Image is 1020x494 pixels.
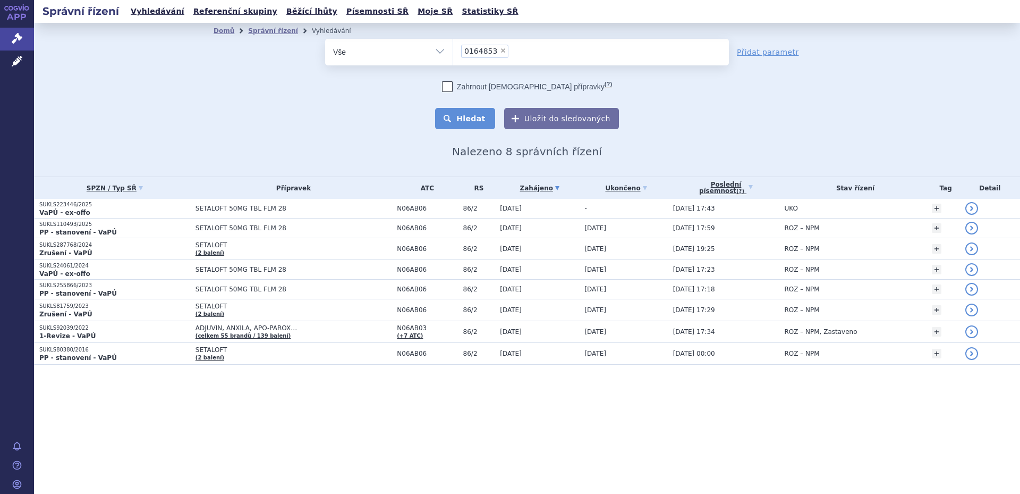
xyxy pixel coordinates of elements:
span: 86/2 [463,328,495,336]
strong: VaPÚ - ex-offo [39,270,90,278]
span: N06AB06 [397,306,457,314]
th: Stav řízení [779,177,926,199]
p: SUKLS81759/2023 [39,303,190,310]
a: detail [965,242,978,255]
span: [DATE] [500,328,522,336]
a: Zahájeno [500,181,579,196]
a: Běžící lhůty [283,4,341,19]
th: Detail [960,177,1020,199]
span: UKO [784,205,797,212]
span: [DATE] [500,245,522,253]
a: (2 balení) [195,250,224,256]
a: detail [965,325,978,338]
span: [DATE] [500,286,522,293]
span: [DATE] 17:43 [673,205,715,212]
p: SUKLS80380/2016 [39,346,190,354]
th: RS [458,177,495,199]
p: SUKLS92039/2022 [39,324,190,332]
strong: 1-Revize - VaPÚ [39,332,96,340]
span: ROZ – NPM [784,306,819,314]
span: ROZ – NPM [784,245,819,253]
span: Nalezeno 8 správních řízení [452,145,602,158]
a: (2 balení) [195,355,224,361]
span: [DATE] [500,350,522,357]
strong: PP - stanovení - VaPÚ [39,229,117,236]
span: [DATE] 19:25 [673,245,715,253]
span: SETALOFT 50MG TBL FLM 28 [195,205,392,212]
a: detail [965,347,978,360]
span: SETALOFT [195,346,392,354]
span: ROZ – NPM [784,266,819,273]
a: Referenční skupiny [190,4,280,19]
span: [DATE] [584,286,606,293]
span: [DATE] [584,328,606,336]
a: + [932,349,941,358]
span: × [500,47,506,54]
span: [DATE] 17:34 [673,328,715,336]
span: - [584,205,586,212]
span: [DATE] [584,245,606,253]
a: detail [965,222,978,235]
label: Zahrnout [DEMOGRAPHIC_DATA] přípravky [442,81,612,92]
span: N06AB06 [397,266,457,273]
span: [DATE] [500,266,522,273]
button: Uložit do sledovaných [504,108,619,129]
span: SETALOFT [195,241,392,249]
a: Poslednípísemnost(?) [673,177,779,199]
span: 86/2 [463,266,495,273]
span: [DATE] [584,266,606,273]
span: SETALOFT 50MG TBL FLM 28 [195,224,392,232]
a: (2 balení) [195,311,224,317]
span: ROZ – NPM [784,224,819,232]
span: 86/2 [463,350,495,357]
a: (+7 ATC) [397,333,423,339]
abbr: (?) [736,188,744,195]
a: Statistiky SŘ [458,4,521,19]
span: ROZ – NPM [784,286,819,293]
strong: VaPÚ - ex-offo [39,209,90,216]
a: + [932,204,941,213]
a: (celkem 55 brandů / 139 balení) [195,333,291,339]
strong: Zrušení - VaPÚ [39,311,92,318]
a: detail [965,304,978,316]
input: 0164853 [512,44,517,57]
a: Moje SŘ [414,4,456,19]
span: N06AB03 [397,324,457,332]
a: detail [965,202,978,215]
a: Vyhledávání [127,4,188,19]
span: 86/2 [463,205,495,212]
p: SUKLS24061/2024 [39,262,190,270]
strong: PP - stanovení - VaPÚ [39,354,117,362]
span: N06AB06 [397,245,457,253]
span: [DATE] 17:18 [673,286,715,293]
span: [DATE] [584,306,606,314]
button: Hledat [435,108,495,129]
a: detail [965,283,978,296]
p: SUKLS110493/2025 [39,221,190,228]
span: ADJUVIN, ANXILA, APO-PAROX… [195,324,392,332]
th: Tag [926,177,960,199]
a: Domů [214,27,234,35]
li: Vyhledávání [312,23,365,39]
span: N06AB06 [397,286,457,293]
abbr: (?) [605,81,612,88]
span: [DATE] [500,205,522,212]
p: SUKLS287768/2024 [39,241,190,249]
a: + [932,327,941,337]
span: ROZ – NPM [784,350,819,357]
a: + [932,305,941,315]
a: Správní řízení [248,27,298,35]
span: ROZ – NPM, Zastaveno [784,328,857,336]
a: + [932,223,941,233]
span: SETALOFT 50MG TBL FLM 28 [195,286,392,293]
a: detail [965,263,978,276]
th: Přípravek [190,177,392,199]
span: N06AB06 [397,224,457,232]
span: [DATE] [584,224,606,232]
span: [DATE] 17:59 [673,224,715,232]
span: [DATE] [500,224,522,232]
span: 86/2 [463,224,495,232]
span: 86/2 [463,245,495,253]
a: + [932,244,941,254]
span: [DATE] 00:00 [673,350,715,357]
